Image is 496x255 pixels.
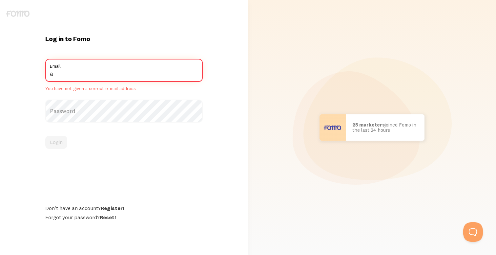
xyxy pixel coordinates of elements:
img: User avatar [320,114,346,141]
div: Forgot your password? [45,214,203,220]
a: Reset! [100,214,116,220]
img: fomo-logo-gray-b99e0e8ada9f9040e2984d0d95b3b12da0074ffd48d1e5cb62ac37fc77b0b268.svg [6,11,30,17]
span: You have not given a correct e-mail address [45,86,203,92]
a: Register! [101,205,124,211]
div: Don't have an account? [45,205,203,211]
b: 25 marketers [352,122,385,128]
label: Password [45,100,203,123]
h1: Log in to Fomo [45,35,203,43]
p: joined Fomo in the last 24 hours [352,122,418,133]
label: Email [45,59,203,70]
iframe: Help Scout Beacon - Open [463,222,483,242]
